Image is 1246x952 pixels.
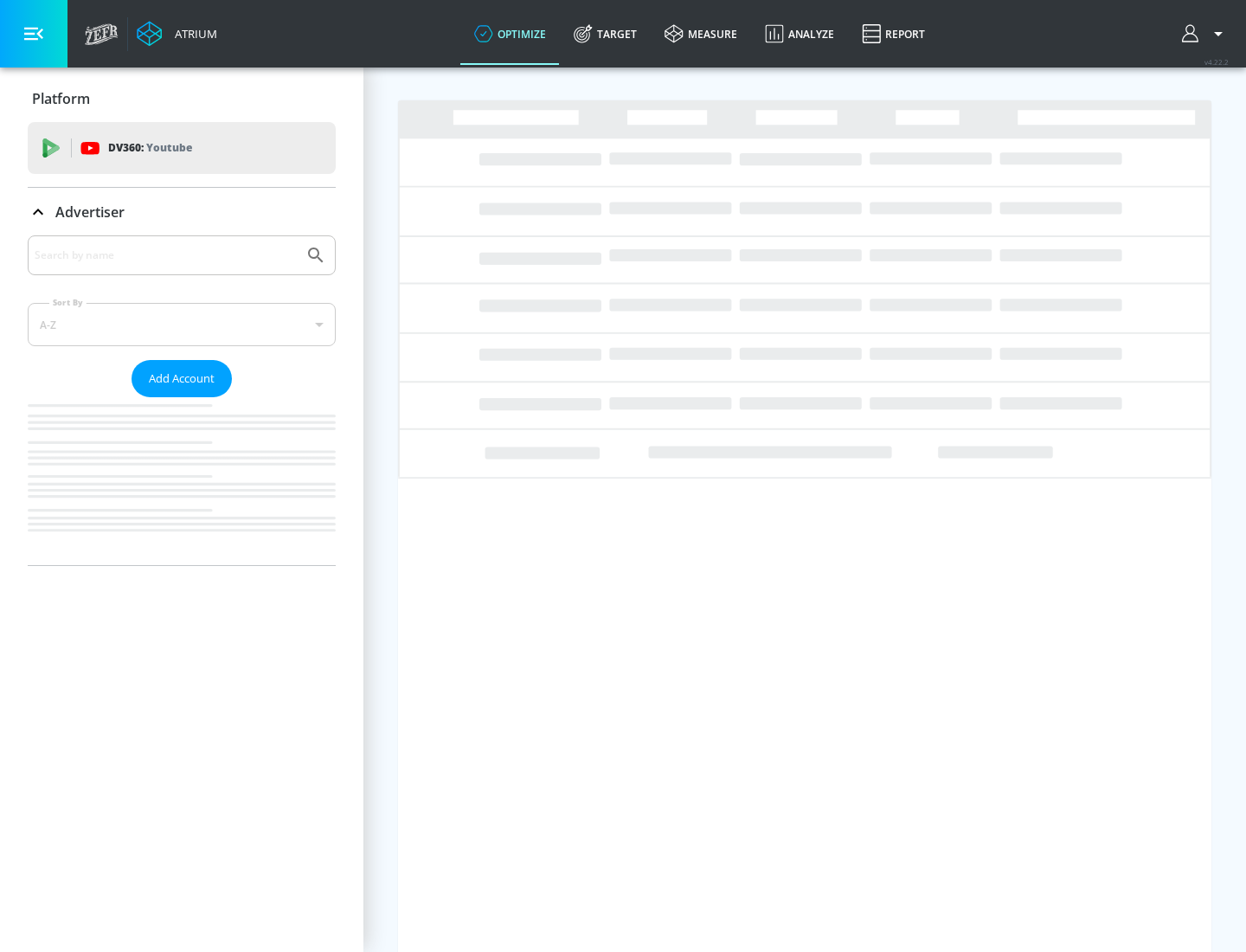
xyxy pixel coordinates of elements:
div: DV360: Youtube [28,122,336,174]
a: Report [848,3,939,65]
span: v 4.22.2 [1204,57,1229,67]
a: measure [651,3,751,65]
button: Add Account [132,360,232,397]
p: Advertiser [55,203,125,222]
a: Atrium [137,21,217,47]
p: Youtube [146,138,192,157]
label: Sort By [49,297,87,308]
a: Target [560,3,651,65]
div: Platform [28,74,336,123]
a: Analyze [751,3,848,65]
div: Atrium [168,26,217,42]
div: Advertiser [28,188,336,236]
nav: list of Advertiser [28,397,336,565]
p: Platform [32,89,90,108]
input: Search by name [35,244,297,267]
p: DV360: [108,138,192,158]
div: Advertiser [28,235,336,565]
span: Add Account [149,369,215,389]
div: A-Z [28,303,336,346]
a: optimize [460,3,560,65]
